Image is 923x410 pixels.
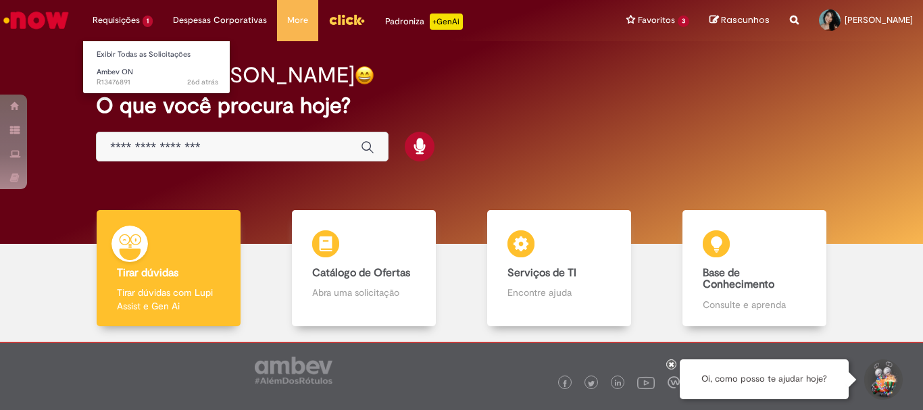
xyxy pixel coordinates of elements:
button: Iniciar Conversa de Suporte [862,359,903,400]
span: Favoritos [638,14,675,27]
img: ServiceNow [1,7,71,34]
span: More [287,14,308,27]
span: Ambev ON [97,67,133,77]
ul: Requisições [82,41,230,94]
span: 1 [143,16,153,27]
a: Rascunhos [709,14,770,27]
p: +GenAi [430,14,463,30]
span: 26d atrás [187,77,218,87]
span: 3 [678,16,689,27]
b: Serviços de TI [507,266,576,280]
p: Encontre ajuda [507,286,610,299]
img: logo_footer_ambev_rotulo_gray.png [255,357,332,384]
div: Padroniza [385,14,463,30]
span: [PERSON_NAME] [845,14,913,26]
a: Exibir Todas as Solicitações [83,47,232,62]
div: Oi, como posso te ajudar hoje? [680,359,849,399]
img: happy-face.png [355,66,374,85]
a: Serviços de TI Encontre ajuda [461,210,657,327]
img: logo_footer_linkedin.png [615,380,622,388]
p: Consulte e aprenda [703,298,805,311]
img: logo_footer_workplace.png [668,376,680,388]
b: Catálogo de Ofertas [312,266,410,280]
span: Despesas Corporativas [173,14,267,27]
a: Tirar dúvidas Tirar dúvidas com Lupi Assist e Gen Ai [71,210,266,327]
a: Catálogo de Ofertas Abra uma solicitação [266,210,461,327]
time: 03/09/2025 13:28:03 [187,77,218,87]
img: logo_footer_twitter.png [588,380,595,387]
img: click_logo_yellow_360x200.png [328,9,365,30]
b: Base de Conhecimento [703,266,774,292]
img: logo_footer_youtube.png [637,374,655,391]
p: Tirar dúvidas com Lupi Assist e Gen Ai [117,286,220,313]
span: R13476891 [97,77,218,88]
span: Requisições [93,14,140,27]
a: Aberto R13476891 : Ambev ON [83,65,232,90]
p: Abra uma solicitação [312,286,415,299]
a: Base de Conhecimento Consulte e aprenda [657,210,852,327]
span: Rascunhos [721,14,770,26]
h2: O que você procura hoje? [96,94,827,118]
img: logo_footer_facebook.png [562,380,568,387]
b: Tirar dúvidas [117,266,178,280]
